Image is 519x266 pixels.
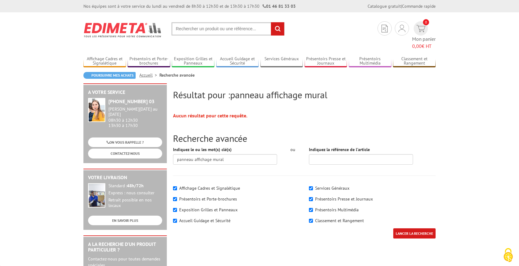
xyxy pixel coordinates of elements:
input: rechercher [271,22,284,36]
label: Présentoirs Multimédia [315,207,359,213]
a: Commande rapide [402,3,436,9]
strong: [PHONE_NUMBER] 03 [108,98,154,104]
a: Présentoirs Presse et Journaux [305,56,347,66]
div: | [368,3,436,9]
img: widget-service.jpg [88,98,105,122]
div: Standard : [108,183,162,189]
button: Cookies (fenêtre modale) [497,245,519,266]
label: Accueil Guidage et Sécurité [179,218,230,223]
img: devis rapide [416,25,425,32]
a: CONTACTEZ-NOUS [88,149,162,158]
a: Accueil Guidage et Sécurité [216,56,259,66]
li: Recherche avancée [159,72,195,78]
label: Affichage Cadres et Signalétique [179,185,240,191]
span: 0,00 [412,43,422,49]
div: ou [286,146,300,153]
a: Affichage Cadres et Signalétique [83,56,126,66]
a: Exposition Grilles et Panneaux [172,56,214,66]
h2: Recherche avancée [173,133,436,143]
strong: Aucun résultat pour cette requête. [173,112,247,119]
label: Exposition Grilles et Panneaux [179,207,238,213]
h2: A la recherche d'un produit particulier ? [88,242,162,252]
div: [PERSON_NAME][DATE] au [DATE] [108,107,162,117]
label: Présentoirs et Porte-brochures [179,196,237,202]
input: Présentoirs Multimédia [309,208,313,212]
span: panneau affichage mural [230,89,327,101]
a: Catalogue gratuit [368,3,401,9]
input: Présentoirs Presse et Journaux [309,197,313,201]
span: € HT [412,43,436,50]
a: ON VOUS RAPPELLE ? [88,137,162,147]
label: Présentoirs Presse et Journaux [315,196,373,202]
label: Classement et Rangement [315,218,364,223]
a: EN SAVOIR PLUS [88,216,162,225]
strong: 48h/72h [127,183,144,188]
h2: Résultat pour : [173,90,436,100]
div: Retrait possible en nos locaux [108,197,162,209]
label: Indiquez le ou les mot(s) clé(s) [173,146,232,153]
div: Nos équipes sont à votre service du lundi au vendredi de 8h30 à 12h30 et de 13h30 à 17h30 [83,3,296,9]
input: LANCER LA RECHERCHE [393,228,436,239]
a: Services Généraux [260,56,303,66]
a: devis rapide 0 Mon panier 0,00€ HT [412,21,436,50]
h2: Votre livraison [88,175,162,180]
img: widget-livraison.jpg [88,183,105,208]
label: Indiquez la référence de l'article [309,146,370,153]
img: devis rapide [399,25,405,32]
input: Affichage Cadres et Signalétique [173,186,177,190]
input: Services Généraux [309,186,313,190]
input: Rechercher un produit ou une référence... [171,22,285,36]
a: Accueil [139,72,159,78]
input: Exposition Grilles et Panneaux [173,208,177,212]
label: Services Généraux [315,185,349,191]
div: Express : nous consulter [108,190,162,196]
a: Présentoirs Multimédia [349,56,391,66]
span: Mon panier [412,36,436,50]
span: 0 [423,19,429,25]
input: Accueil Guidage et Sécurité [173,219,177,223]
input: Présentoirs et Porte-brochures [173,197,177,201]
a: Classement et Rangement [393,56,436,66]
strong: 01 46 81 33 03 [263,3,296,9]
div: 08h30 à 12h30 13h30 à 17h30 [108,107,162,128]
h2: A votre service [88,90,162,95]
a: Poursuivre mes achats [83,72,136,79]
img: Edimeta [83,19,162,41]
input: Classement et Rangement [309,219,313,223]
img: devis rapide [382,25,388,32]
img: Cookies (fenêtre modale) [500,247,516,263]
a: Présentoirs et Porte-brochures [128,56,170,66]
